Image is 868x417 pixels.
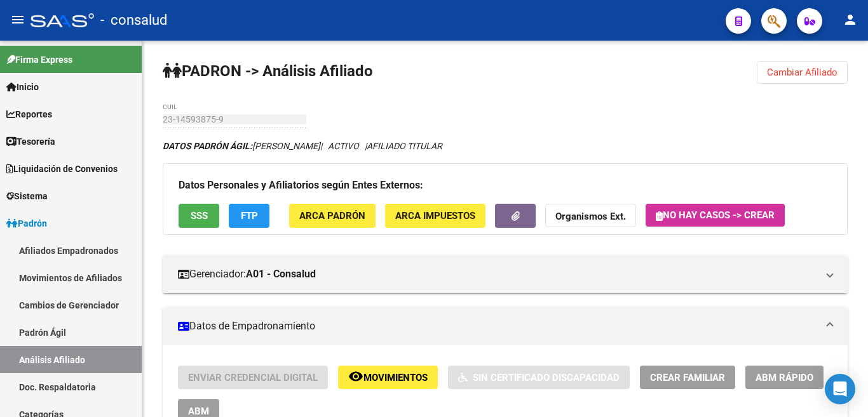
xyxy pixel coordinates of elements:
[656,209,775,221] span: No hay casos -> Crear
[191,211,208,222] span: SSS
[163,62,373,80] strong: PADRON -> Análisis Afiliado
[163,255,848,293] mat-expansion-panel-header: Gerenciador:A01 - Consalud
[6,162,118,176] span: Liquidación de Convenios
[178,366,328,389] button: Enviar Credencial Digital
[179,204,219,227] button: SSS
[473,372,620,383] span: Sin Certificado Discapacidad
[385,204,485,227] button: ARCA Impuestos
[338,366,438,389] button: Movimientos
[363,372,428,383] span: Movimientos
[241,211,258,222] span: FTP
[745,366,824,389] button: ABM Rápido
[646,204,785,227] button: No hay casos -> Crear
[6,80,39,94] span: Inicio
[6,135,55,149] span: Tesorería
[348,369,363,384] mat-icon: remove_red_eye
[246,267,316,281] strong: A01 - Consalud
[640,366,735,389] button: Crear Familiar
[650,372,725,383] span: Crear Familiar
[299,211,365,222] span: ARCA Padrón
[6,216,47,230] span: Padrón
[188,372,318,383] span: Enviar Credencial Digital
[163,307,848,345] mat-expansion-panel-header: Datos de Empadronamiento
[448,366,630,389] button: Sin Certificado Discapacidad
[163,141,252,151] strong: DATOS PADRÓN ÁGIL:
[756,372,813,383] span: ABM Rápido
[229,204,269,227] button: FTP
[843,12,858,27] mat-icon: person
[825,374,855,404] div: Open Intercom Messenger
[6,107,52,121] span: Reportes
[163,141,442,151] i: | ACTIVO |
[767,67,837,78] span: Cambiar Afiliado
[100,6,167,34] span: - consalud
[6,53,72,67] span: Firma Express
[367,141,442,151] span: AFILIADO TITULAR
[188,406,209,417] span: ABM
[163,141,320,151] span: [PERSON_NAME]
[289,204,376,227] button: ARCA Padrón
[545,204,636,227] button: Organismos Ext.
[178,319,817,333] mat-panel-title: Datos de Empadronamiento
[757,61,848,84] button: Cambiar Afiliado
[6,189,48,203] span: Sistema
[10,12,25,27] mat-icon: menu
[178,267,817,281] mat-panel-title: Gerenciador:
[555,211,626,223] strong: Organismos Ext.
[179,176,832,194] h3: Datos Personales y Afiliatorios según Entes Externos:
[395,211,475,222] span: ARCA Impuestos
